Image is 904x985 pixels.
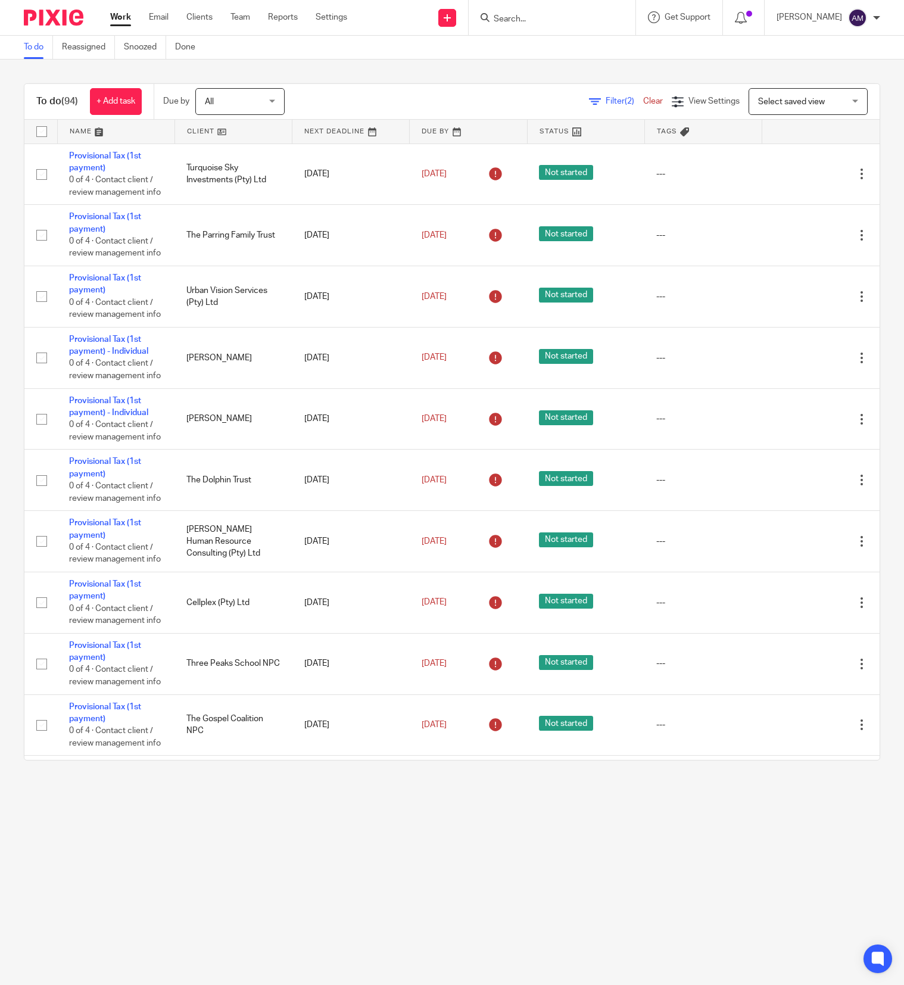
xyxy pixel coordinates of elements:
[69,298,161,319] span: 0 of 4 · Contact client / review management info
[656,168,750,180] div: ---
[69,397,148,417] a: Provisional Tax (1st payment) - Individual
[69,580,141,600] a: Provisional Tax (1st payment)
[174,266,292,328] td: Urban Vision Services (Pty) Ltd
[422,354,447,362] span: [DATE]
[69,482,161,503] span: 0 of 4 · Contact client / review management info
[163,95,189,107] p: Due by
[69,176,161,197] span: 0 of 4 · Contact client / review management info
[539,226,593,241] span: Not started
[422,537,447,546] span: [DATE]
[90,88,142,115] a: + Add task
[36,95,78,108] h1: To do
[539,410,593,425] span: Not started
[758,98,825,106] span: Select saved view
[656,474,750,486] div: ---
[69,457,141,478] a: Provisional Tax (1st payment)
[422,721,447,729] span: [DATE]
[656,413,750,425] div: ---
[292,205,410,266] td: [DATE]
[422,599,447,607] span: [DATE]
[69,335,148,356] a: Provisional Tax (1st payment) - Individual
[539,716,593,731] span: Not started
[688,97,740,105] span: View Settings
[174,756,292,817] td: Turquoise Sky Investments (Pty) Ltd
[69,727,161,747] span: 0 of 4 · Contact client / review management info
[656,291,750,303] div: ---
[643,97,663,105] a: Clear
[61,96,78,106] span: (94)
[539,532,593,547] span: Not started
[656,229,750,241] div: ---
[656,352,750,364] div: ---
[292,327,410,388] td: [DATE]
[174,205,292,266] td: The Parring Family Trust
[492,14,600,25] input: Search
[777,11,842,23] p: [PERSON_NAME]
[656,719,750,731] div: ---
[69,543,161,564] span: 0 of 4 · Contact client / review management info
[625,97,634,105] span: (2)
[422,170,447,178] span: [DATE]
[268,11,298,23] a: Reports
[69,152,141,172] a: Provisional Tax (1st payment)
[656,657,750,669] div: ---
[174,694,292,756] td: The Gospel Coalition NPC
[174,144,292,205] td: Turquoise Sky Investments (Pty) Ltd
[174,572,292,633] td: Cellplex (Pty) Ltd
[69,666,161,687] span: 0 of 4 · Contact client / review management info
[665,13,710,21] span: Get Support
[539,165,593,180] span: Not started
[149,11,169,23] a: Email
[656,597,750,609] div: ---
[848,8,867,27] img: svg%3E
[69,519,141,539] a: Provisional Tax (1st payment)
[69,604,161,625] span: 0 of 4 · Contact client / review management info
[174,327,292,388] td: [PERSON_NAME]
[292,511,410,572] td: [DATE]
[539,594,593,609] span: Not started
[539,288,593,303] span: Not started
[230,11,250,23] a: Team
[69,274,141,294] a: Provisional Tax (1st payment)
[62,36,115,59] a: Reassigned
[174,450,292,511] td: The Dolphin Trust
[292,388,410,450] td: [DATE]
[539,655,593,670] span: Not started
[292,266,410,328] td: [DATE]
[422,476,447,484] span: [DATE]
[422,414,447,423] span: [DATE]
[174,388,292,450] td: [PERSON_NAME]
[539,471,593,486] span: Not started
[110,11,131,23] a: Work
[24,10,83,26] img: Pixie
[69,421,161,442] span: 0 of 4 · Contact client / review management info
[292,694,410,756] td: [DATE]
[69,641,141,662] a: Provisional Tax (1st payment)
[539,349,593,364] span: Not started
[657,128,677,135] span: Tags
[69,213,141,233] a: Provisional Tax (1st payment)
[69,237,161,258] span: 0 of 4 · Contact client / review management info
[292,144,410,205] td: [DATE]
[174,511,292,572] td: [PERSON_NAME] Human Resource Consulting (Pty) Ltd
[292,756,410,817] td: [DATE]
[69,360,161,381] span: 0 of 4 · Contact client / review management info
[422,659,447,668] span: [DATE]
[422,231,447,239] span: [DATE]
[292,450,410,511] td: [DATE]
[292,572,410,633] td: [DATE]
[124,36,166,59] a: Snoozed
[316,11,347,23] a: Settings
[24,36,53,59] a: To do
[606,97,643,105] span: Filter
[422,292,447,301] span: [DATE]
[175,36,204,59] a: Done
[186,11,213,23] a: Clients
[174,633,292,694] td: Three Peaks School NPC
[69,703,141,723] a: Provisional Tax (1st payment)
[205,98,214,106] span: All
[292,633,410,694] td: [DATE]
[656,535,750,547] div: ---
